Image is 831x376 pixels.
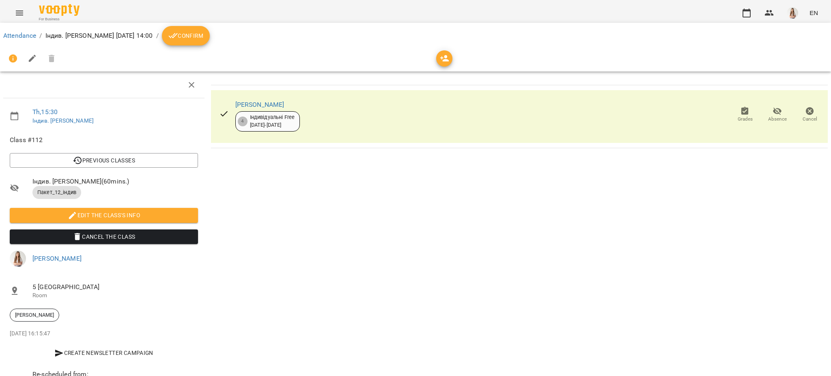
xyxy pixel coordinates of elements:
[238,117,248,126] div: 4
[162,26,210,45] button: Confirm
[3,32,36,39] a: Attendance
[45,31,153,41] p: Індив. [PERSON_NAME] [DATE] 14:00
[3,26,828,45] nav: breadcrumb
[738,116,753,123] span: Grades
[809,9,818,17] span: EN
[39,31,42,41] li: /
[32,108,58,116] a: Th , 15:30
[761,104,794,126] button: Absence
[156,31,159,41] li: /
[10,153,198,168] button: Previous Classes
[16,210,192,220] span: Edit the class's Info
[729,104,761,126] button: Grades
[250,114,295,129] div: Індивідуальні Free [DATE] - [DATE]
[235,101,284,108] a: [PERSON_NAME]
[10,251,26,267] img: 991d444c6ac07fb383591aa534ce9324.png
[794,104,826,126] button: Cancel
[32,177,198,186] span: Індив. [PERSON_NAME] ( 60 mins. )
[10,135,198,145] span: Class #112
[39,17,80,22] span: For Business
[13,348,195,358] span: Create Newsletter Campaign
[32,117,94,124] a: Індив. [PERSON_NAME]
[168,31,203,41] span: Confirm
[10,3,29,23] button: Menu
[10,330,198,338] p: [DATE] 16:15:47
[10,311,59,319] span: [PERSON_NAME]
[10,208,198,223] button: Edit the class's Info
[32,292,198,300] p: Room
[10,309,59,322] div: [PERSON_NAME]
[787,7,798,19] img: 991d444c6ac07fb383591aa534ce9324.png
[16,156,192,165] span: Previous Classes
[32,189,81,196] span: Пакет_12_індив
[806,5,821,20] button: EN
[10,229,198,244] button: Cancel the class
[39,4,80,16] img: Voopty Logo
[768,116,787,123] span: Absence
[10,346,198,360] button: Create Newsletter Campaign
[16,232,192,242] span: Cancel the class
[32,282,198,292] span: 5 [GEOGRAPHIC_DATA]
[803,116,817,123] span: Cancel
[32,255,82,262] a: [PERSON_NAME]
